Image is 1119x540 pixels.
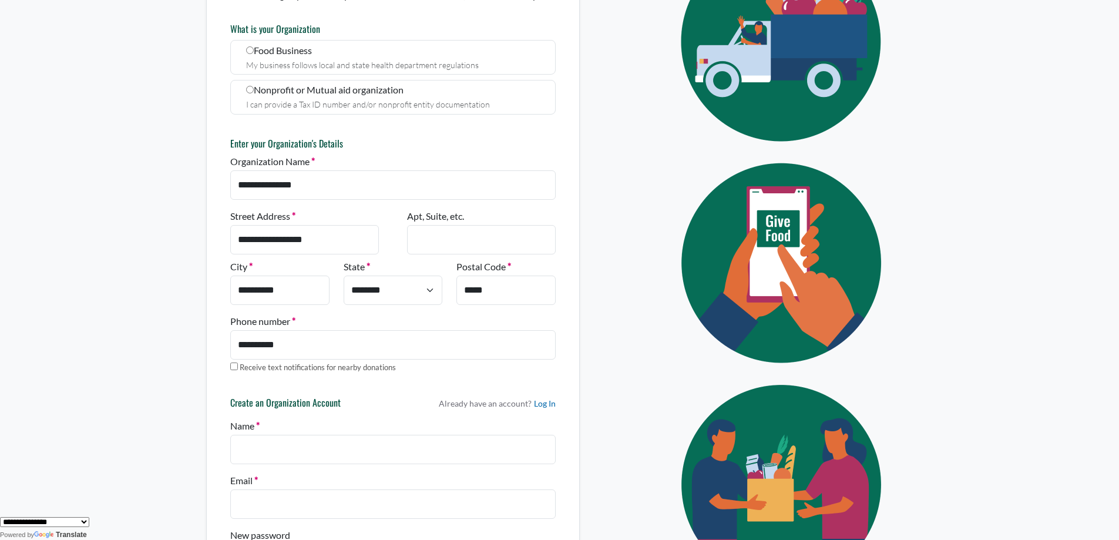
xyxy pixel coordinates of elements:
[230,24,556,35] h6: What is your Organization
[230,209,295,223] label: Street Address
[230,474,258,488] label: Email
[230,397,341,414] h6: Create an Organization Account
[240,362,396,374] label: Receive text notifications for nearby donations
[230,155,315,169] label: Organization Name
[654,152,913,374] img: Eye Icon
[439,397,556,410] p: Already have an account?
[246,46,254,54] input: Food Business My business follows local and state health department regulations
[246,99,490,109] small: I can provide a Tax ID number and/or nonprofit entity documentation
[230,314,295,328] label: Phone number
[407,209,464,223] label: Apt, Suite, etc.
[246,60,479,70] small: My business follows local and state health department regulations
[230,419,260,433] label: Name
[230,138,556,149] h6: Enter your Organization's Details
[344,260,370,274] label: State
[34,531,56,539] img: Google Translate
[230,40,556,75] label: Food Business
[34,531,87,539] a: Translate
[230,80,556,115] label: Nonprofit or Mutual aid organization
[456,260,511,274] label: Postal Code
[534,397,556,410] a: Log In
[230,260,253,274] label: City
[246,86,254,93] input: Nonprofit or Mutual aid organization I can provide a Tax ID number and/or nonprofit entity docume...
